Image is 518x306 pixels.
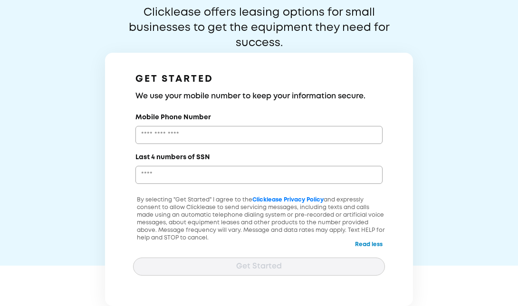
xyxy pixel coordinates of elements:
p: By selecting "Get Started" I agree to the and expressly consent to allow Clicklease to send servi... [133,196,385,242]
h1: GET STARTED [135,72,383,87]
label: Last 4 numbers of SSN [135,153,210,162]
p: Clicklease offers leasing options for small businesses to get the equipment they need for success. [106,5,412,36]
button: Get Started [133,258,385,276]
h3: We use your mobile number to keep your information secure. [135,91,383,102]
label: Mobile Phone Number [135,113,211,122]
a: Clicklease Privacy Policy [252,197,324,202]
